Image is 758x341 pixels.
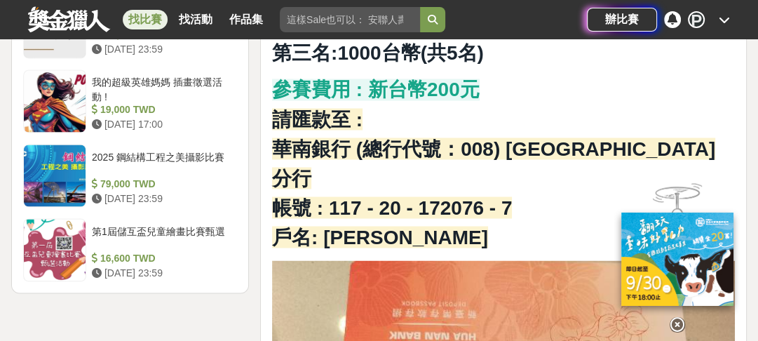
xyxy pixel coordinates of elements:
div: [DATE] 23:59 [92,42,231,57]
a: 辦比賽 [587,8,657,32]
strong: 戶名: [PERSON_NAME] [272,226,488,248]
div: 19,000 TWD [92,102,231,116]
a: 作品集 [224,10,269,29]
strong: 請匯款至 : [272,108,363,130]
div: 2025 鋼結構工程之美攝影比賽 [92,149,231,176]
div: 79,000 TWD [92,176,231,191]
div: 我的超級英雄媽媽 插畫徵選活動 ! [92,75,231,102]
a: 2025 鋼結構工程之美攝影比賽 79,000 TWD [DATE] 23:59 [23,144,237,207]
a: 我的超級英雄媽媽 插畫徵選活動 ! 19,000 TWD [DATE] 17:00 [23,69,237,133]
img: ff197300-f8ee-455f-a0ae-06a3645bc375.jpg [621,213,733,306]
div: [DATE] 23:59 [92,265,231,280]
strong: 帳號 : 117 - 20 - 172076 - 7 [272,196,512,218]
strong: 華南銀行 (總行代號：008) [GEOGRAPHIC_DATA]分行 [272,138,715,189]
strong: 第三名:1000台幣(共5名) [272,42,484,64]
a: 找活動 [173,10,218,29]
div: [DATE] 23:59 [92,191,231,206]
div: 第1屆儲互盃兒童繪畫比賽甄選 [92,224,231,250]
strong: 參賽費用 : 新台幣200元 [272,79,480,100]
a: 找比賽 [123,10,168,29]
div: [DATE] 17:00 [92,116,231,131]
div: P [688,11,705,28]
a: 第1屆儲互盃兒童繪畫比賽甄選 16,600 TWD [DATE] 23:59 [23,218,237,281]
div: 16,600 TWD [92,250,231,265]
input: 這樣Sale也可以： 安聯人壽創意銷售法募集 [280,7,420,32]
